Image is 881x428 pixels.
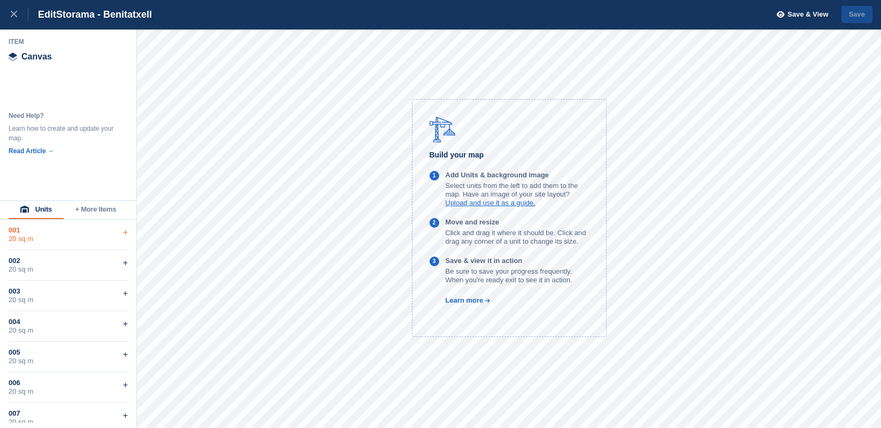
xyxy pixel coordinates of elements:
div: 00320 sq m+ [9,281,128,311]
div: + [123,257,128,269]
div: 00520 sq m+ [9,342,128,372]
div: 002 [9,257,128,265]
div: 004 [9,318,128,326]
button: Save [841,6,872,24]
img: canvas-icn.9d1aba5b.svg [9,52,17,61]
div: Edit Storama - Benitatxell [28,8,152,21]
div: 005 [9,348,128,357]
div: 20 sq m [9,265,128,274]
a: Learn more [430,296,491,304]
div: + [123,409,128,422]
div: 20 sq m [9,326,128,335]
div: 00220 sq m+ [9,250,128,281]
div: + [123,318,128,331]
div: 007 [9,409,128,418]
div: 003 [9,287,128,296]
div: 00420 sq m+ [9,311,128,342]
p: Move and resize [446,218,589,227]
a: Upload and use it as a guide. [446,199,535,207]
div: Need Help? [9,111,116,121]
div: 1 [433,171,436,181]
h6: Build your map [430,149,589,161]
button: Save & View [771,6,829,24]
p: Select units from the left to add them to the map. Have an image of your site layout? [446,182,589,199]
div: 3 [433,257,436,266]
div: 20 sq m [9,387,128,396]
div: + [123,348,128,361]
p: Add Units & background image [446,171,589,179]
div: 20 sq m [9,296,128,304]
p: Click and drag it where it should be. Click and drag any corner of a unit to change its size. [446,229,589,246]
button: + More Items [64,201,128,219]
div: + [123,287,128,300]
p: Save & view it in action [446,257,589,265]
div: 20 sq m [9,418,128,426]
div: 001 [9,226,128,235]
div: + [123,379,128,392]
div: 20 sq m [9,357,128,365]
div: Learn how to create and update your map. [9,124,116,143]
div: + [123,226,128,239]
span: Canvas [21,52,52,61]
div: Item [9,37,128,46]
a: Read Article → [9,147,54,155]
p: Be sure to save your progress frequently. When you're ready exit to see it in action. [446,267,589,284]
div: 2 [433,219,436,228]
span: Save & View [787,9,828,20]
div: 00620 sq m+ [9,372,128,403]
div: 20 sq m [9,235,128,243]
button: Units [9,201,64,219]
div: 00120 sq m+ [9,220,128,250]
div: 006 [9,379,128,387]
